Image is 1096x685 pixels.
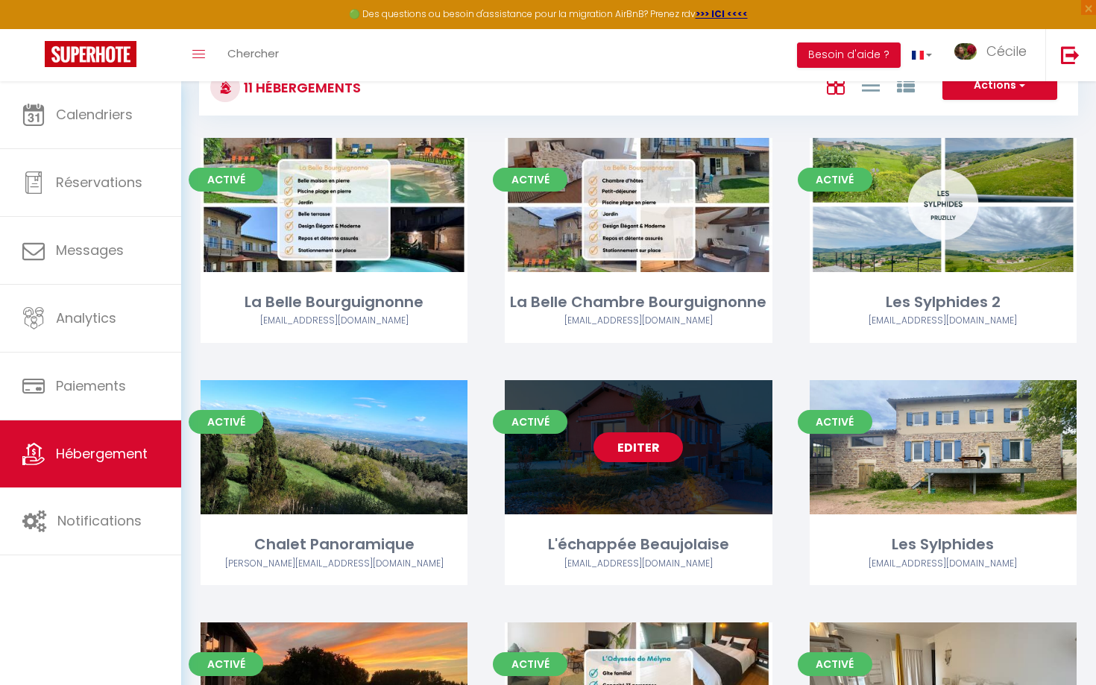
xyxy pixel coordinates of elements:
[810,533,1077,556] div: Les Sylphides
[593,432,683,462] a: Editer
[57,511,142,530] span: Notifications
[493,168,567,192] span: Activé
[505,533,772,556] div: L'échappée Beaujolaise
[986,42,1027,60] span: Cécile
[56,444,148,463] span: Hébergement
[862,72,880,97] a: Vue en Liste
[897,72,915,97] a: Vue par Groupe
[189,410,263,434] span: Activé
[201,533,467,556] div: Chalet Panoramique
[45,41,136,67] img: Super Booking
[240,71,361,104] h3: 11 Hébergements
[798,168,872,192] span: Activé
[189,652,263,676] span: Activé
[493,652,567,676] span: Activé
[797,42,901,68] button: Besoin d'aide ?
[189,168,263,192] span: Activé
[227,45,279,61] span: Chercher
[827,72,845,97] a: Vue en Box
[505,314,772,328] div: Airbnb
[798,652,872,676] span: Activé
[810,314,1077,328] div: Airbnb
[56,105,133,124] span: Calendriers
[954,43,977,60] img: ...
[505,291,772,314] div: La Belle Chambre Bourguignonne
[201,291,467,314] div: La Belle Bourguignonne
[56,241,124,259] span: Messages
[943,29,1045,81] a: ... Cécile
[56,309,116,327] span: Analytics
[56,173,142,192] span: Réservations
[201,557,467,571] div: Airbnb
[505,557,772,571] div: Airbnb
[798,410,872,434] span: Activé
[810,557,1077,571] div: Airbnb
[810,291,1077,314] div: Les Sylphides 2
[493,410,567,434] span: Activé
[1061,45,1080,64] img: logout
[56,376,126,395] span: Paiements
[216,29,290,81] a: Chercher
[942,71,1057,101] button: Actions
[696,7,748,20] a: >>> ICI <<<<
[201,314,467,328] div: Airbnb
